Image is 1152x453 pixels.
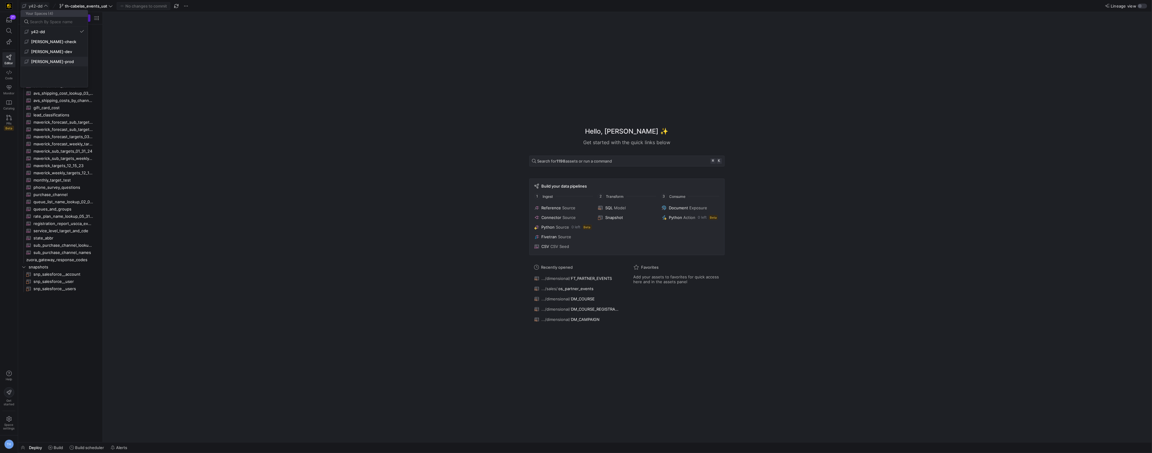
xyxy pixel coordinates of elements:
[30,19,84,24] input: Search By Space name
[31,39,76,44] span: [PERSON_NAME]-check
[31,29,45,34] span: y42-dd
[31,59,74,64] span: [PERSON_NAME]-prod
[21,10,88,17] span: Your Spaces (4)
[31,49,72,54] span: [PERSON_NAME]-dev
